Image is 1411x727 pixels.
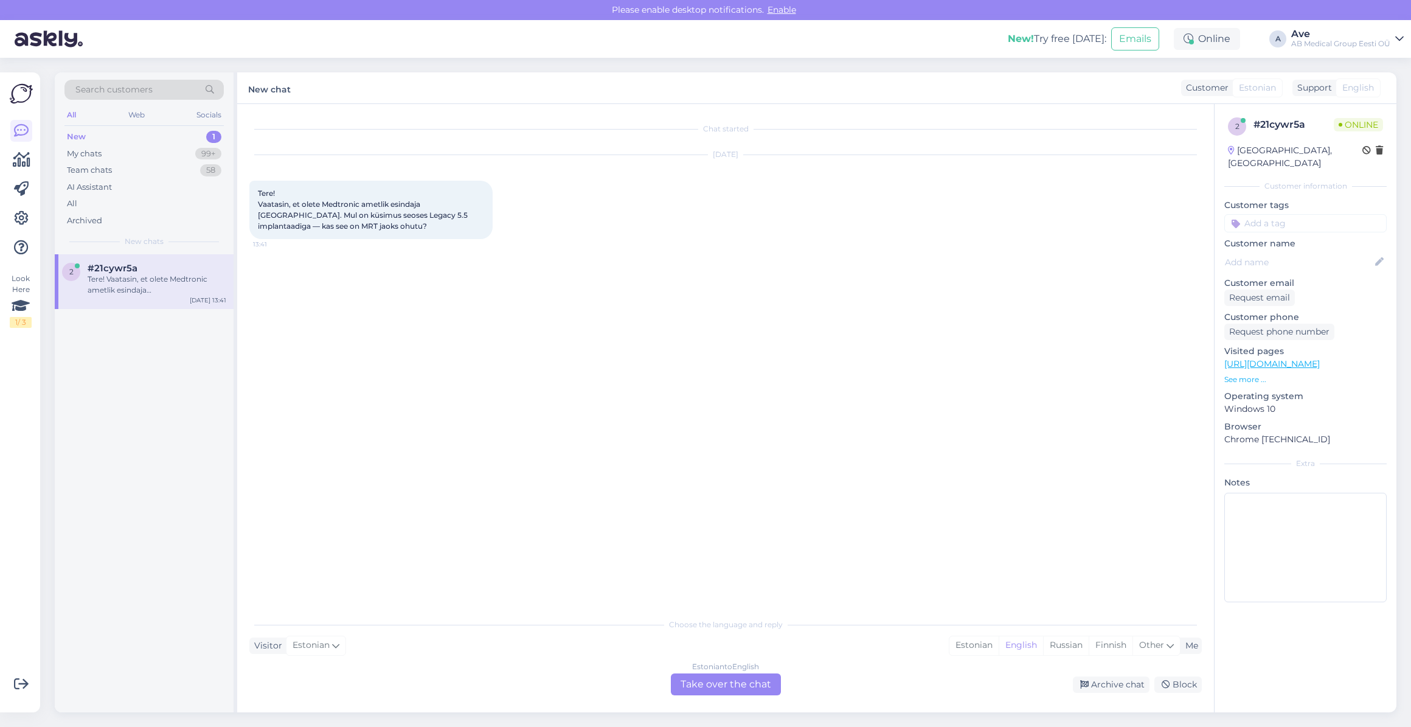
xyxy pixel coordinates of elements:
[195,148,221,160] div: 99+
[1225,256,1373,269] input: Add name
[1342,82,1374,94] span: English
[69,267,74,276] span: 2
[1269,30,1286,47] div: A
[190,296,226,305] div: [DATE] 13:41
[64,107,78,123] div: All
[249,639,282,652] div: Visitor
[1292,82,1332,94] div: Support
[1291,29,1404,49] a: AveAB Medical Group Eesti OÜ
[764,4,800,15] span: Enable
[1253,117,1334,132] div: # 21cywr5a
[67,148,102,160] div: My chats
[293,639,330,652] span: Estonian
[1228,144,1362,170] div: [GEOGRAPHIC_DATA], [GEOGRAPHIC_DATA]
[999,636,1043,655] div: English
[194,107,224,123] div: Socials
[1291,39,1390,49] div: AB Medical Group Eesti OÜ
[1224,214,1387,232] input: Add a tag
[1043,636,1089,655] div: Russian
[1073,677,1149,693] div: Archive chat
[1089,636,1132,655] div: Finnish
[67,181,112,193] div: AI Assistant
[1180,639,1198,652] div: Me
[1334,118,1383,131] span: Online
[1291,29,1390,39] div: Ave
[1224,374,1387,385] p: See more ...
[88,263,137,274] span: #21cywr5a
[1224,237,1387,250] p: Customer name
[1224,290,1295,306] div: Request email
[75,83,153,96] span: Search customers
[67,131,86,143] div: New
[1224,199,1387,212] p: Customer tags
[1224,458,1387,469] div: Extra
[248,80,291,96] label: New chat
[126,107,147,123] div: Web
[253,240,299,249] span: 13:41
[125,236,164,247] span: New chats
[1181,82,1229,94] div: Customer
[249,123,1202,134] div: Chat started
[1174,28,1240,50] div: Online
[1224,324,1334,340] div: Request phone number
[206,131,221,143] div: 1
[67,215,102,227] div: Archived
[1224,390,1387,403] p: Operating system
[10,273,32,328] div: Look Here
[1008,33,1034,44] b: New!
[1224,345,1387,358] p: Visited pages
[1224,181,1387,192] div: Customer information
[10,82,33,105] img: Askly Logo
[1224,277,1387,290] p: Customer email
[1224,420,1387,433] p: Browser
[1224,358,1320,369] a: [URL][DOMAIN_NAME]
[1224,311,1387,324] p: Customer phone
[200,164,221,176] div: 58
[1111,27,1159,50] button: Emails
[249,149,1202,160] div: [DATE]
[88,274,226,296] div: Tere! Vaatasin, et olete Medtronic ametlik esindaja [GEOGRAPHIC_DATA]. Mul on küsimus seoses Lega...
[1008,32,1106,46] div: Try free [DATE]:
[692,661,759,672] div: Estonian to English
[1139,639,1164,650] span: Other
[1239,82,1276,94] span: Estonian
[1224,403,1387,416] p: Windows 10
[671,673,781,695] div: Take over the chat
[67,198,77,210] div: All
[249,619,1202,630] div: Choose the language and reply
[258,189,470,231] span: Tere! Vaatasin, et olete Medtronic ametlik esindaja [GEOGRAPHIC_DATA]. Mul on küsimus seoses Lega...
[1235,122,1239,131] span: 2
[67,164,112,176] div: Team chats
[1224,476,1387,489] p: Notes
[949,636,999,655] div: Estonian
[1154,677,1202,693] div: Block
[10,317,32,328] div: 1 / 3
[1224,433,1387,446] p: Chrome [TECHNICAL_ID]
